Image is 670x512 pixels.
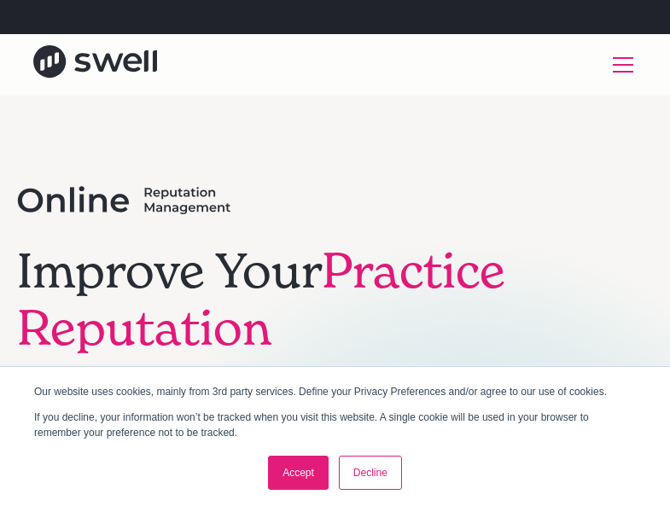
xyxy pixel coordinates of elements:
[33,45,157,84] a: home
[603,44,637,85] div: menu
[339,456,402,490] a: Decline
[34,384,636,399] p: Our website uses cookies, mainly from 3rd party services. Define your Privacy Preferences and/or ...
[34,410,636,440] p: If you decline, your information won’t be tracked when you visit this website. A single cookie wi...
[17,241,505,358] span: Practice Reputation
[17,242,653,357] h1: Improve Your
[268,456,329,490] a: Accept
